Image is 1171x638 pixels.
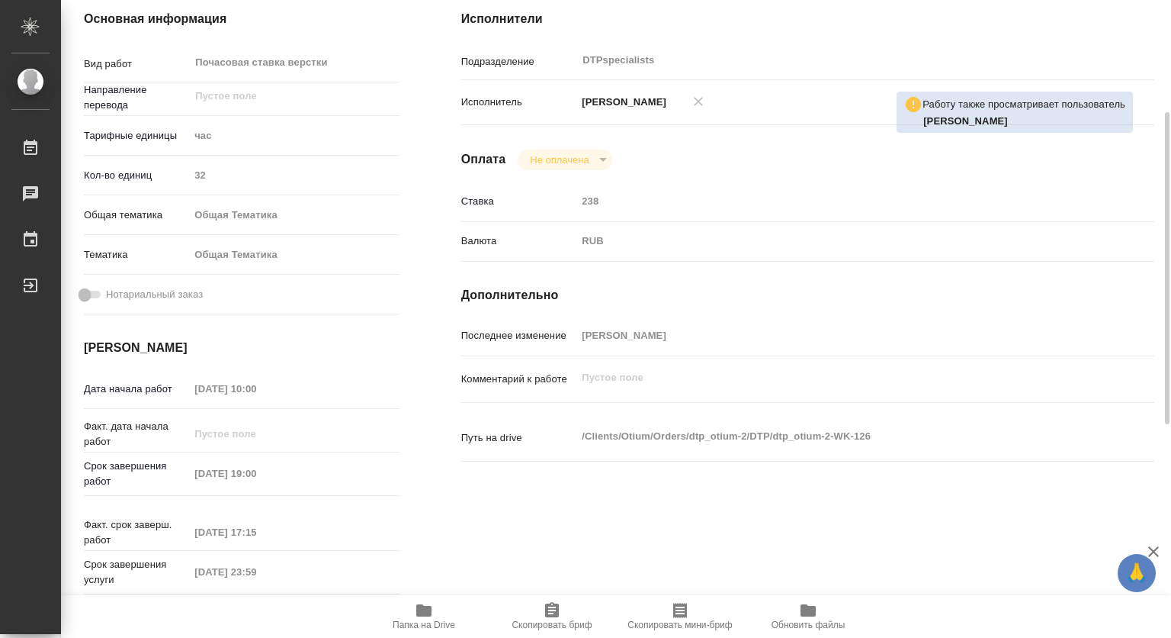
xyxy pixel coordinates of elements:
[189,202,399,228] div: Общая Тематика
[106,287,203,302] span: Нотариальный заказ
[461,194,577,209] p: Ставка
[576,190,1096,212] input: Пустое поле
[84,168,189,183] p: Кол-во единиц
[84,459,189,489] p: Срок завершения работ
[194,87,364,105] input: Пустое поле
[923,115,1008,127] b: [PERSON_NAME]
[84,339,400,357] h4: [PERSON_NAME]
[84,517,189,548] p: Факт. срок заверш. работ
[461,95,577,110] p: Исполнитель
[461,234,577,249] p: Валюта
[360,595,488,638] button: Папка на Drive
[189,423,322,445] input: Пустое поле
[461,328,577,343] p: Последнее изменение
[525,153,593,166] button: Не оплачена
[923,114,1125,129] p: Третьякова Наталья
[922,97,1125,112] p: Работу также просматривает пользователь
[189,378,322,400] input: Пустое поле
[189,561,322,583] input: Пустое поле
[512,620,592,630] span: Скопировать бриф
[461,430,577,446] p: Путь на drive
[84,56,189,72] p: Вид работ
[189,242,399,268] div: Общая Тематика
[576,324,1096,346] input: Пустое поле
[576,424,1096,449] textarea: /Clients/Оtium/Orders/dtp_otium-2/DTP/dtp_otium-2-WK-126
[461,54,577,69] p: Подразделение
[189,521,322,543] input: Пустое поле
[84,419,189,449] p: Факт. дата начала работ
[84,557,189,588] p: Срок завершения услуги
[461,150,506,169] h4: Оплата
[393,620,455,630] span: Папка на Drive
[461,10,1154,28] h4: Исполнители
[461,286,1154,304] h4: Дополнительно
[772,620,845,630] span: Обновить файлы
[84,247,189,263] p: Тематика
[189,164,399,186] input: Пустое поле
[461,372,577,387] p: Комментарий к работе
[189,123,399,149] div: час
[84,10,400,28] h4: Основная информация
[189,462,322,485] input: Пустое поле
[576,95,666,110] p: [PERSON_NAME]
[1118,554,1156,592] button: 🙏
[744,595,872,638] button: Обновить файлы
[488,595,616,638] button: Скопировать бриф
[84,382,189,397] p: Дата начала работ
[84,208,189,223] p: Общая тематика
[576,228,1096,254] div: RUB
[616,595,744,638] button: Скопировать мини-бриф
[518,150,611,170] div: Не оплачена
[1124,557,1150,589] span: 🙏
[84,128,189,143] p: Тарифные единицы
[84,82,189,113] p: Направление перевода
[627,620,732,630] span: Скопировать мини-бриф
